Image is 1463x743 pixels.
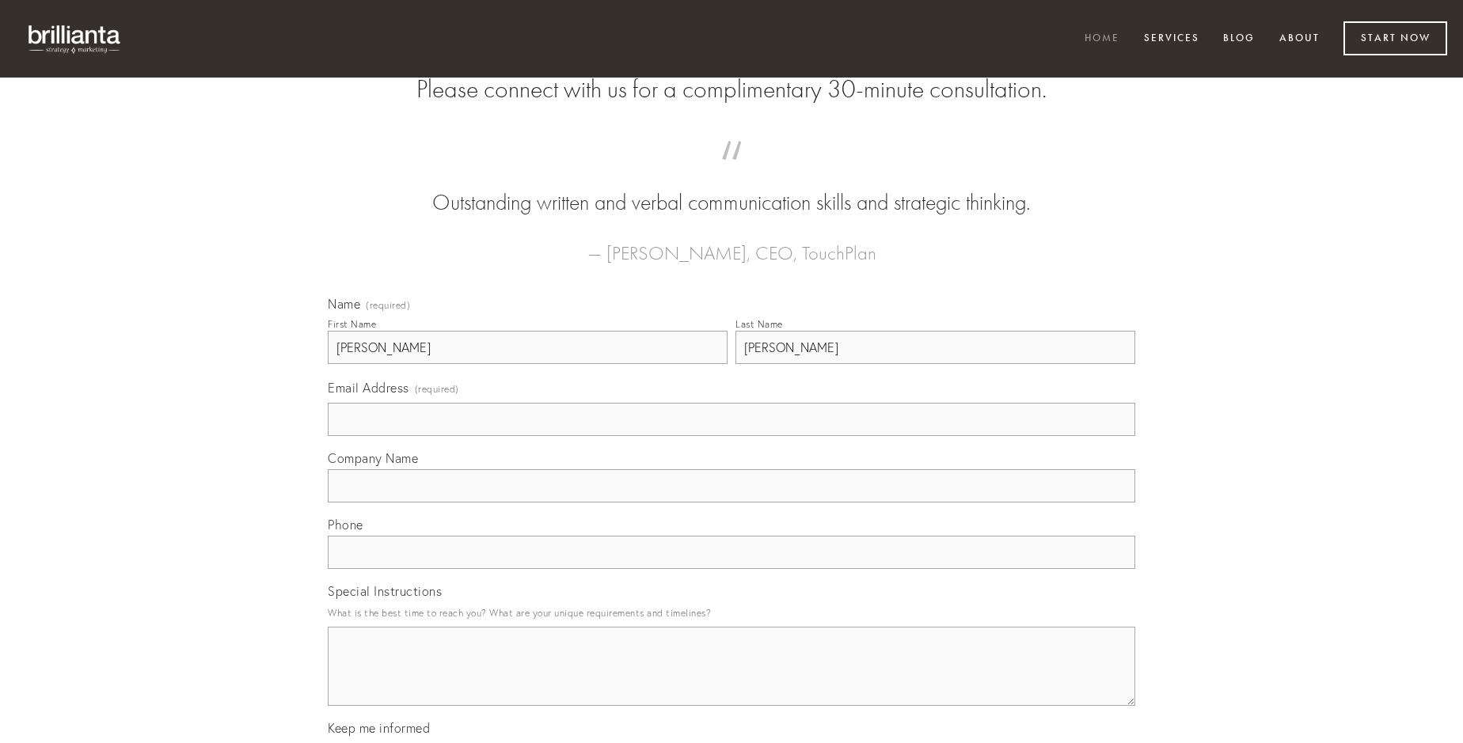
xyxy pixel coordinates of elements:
[735,318,783,330] div: Last Name
[328,380,409,396] span: Email Address
[328,720,430,736] span: Keep me informed
[328,74,1135,104] h2: Please connect with us for a complimentary 30-minute consultation.
[1269,26,1330,52] a: About
[328,602,1135,624] p: What is the best time to reach you? What are your unique requirements and timelines?
[328,517,363,533] span: Phone
[1074,26,1130,52] a: Home
[353,157,1110,218] blockquote: Outstanding written and verbal communication skills and strategic thinking.
[1134,26,1210,52] a: Services
[366,301,410,310] span: (required)
[353,218,1110,269] figcaption: — [PERSON_NAME], CEO, TouchPlan
[415,378,459,400] span: (required)
[16,16,135,62] img: brillianta - research, strategy, marketing
[328,450,418,466] span: Company Name
[1213,26,1265,52] a: Blog
[1343,21,1447,55] a: Start Now
[328,318,376,330] div: First Name
[353,157,1110,188] span: “
[328,296,360,312] span: Name
[328,583,442,599] span: Special Instructions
